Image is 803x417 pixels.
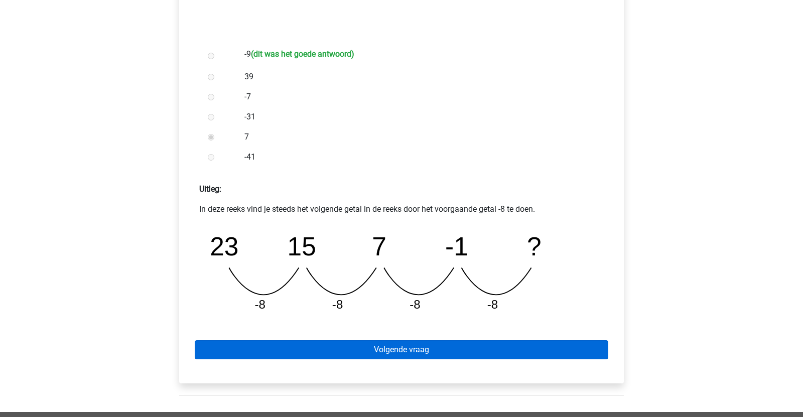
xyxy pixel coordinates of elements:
h6: (dit was het goede antwoord) [251,49,354,59]
tspan: -8 [410,298,421,311]
strong: Uitleg: [199,184,221,194]
label: 39 [244,71,592,83]
label: -7 [244,91,592,103]
tspan: 15 [288,232,316,261]
tspan: 23 [210,232,238,261]
tspan: -1 [446,232,469,261]
tspan: -8 [333,298,344,311]
p: In deze reeks vind je steeds het volgende getal in de reeks door het voorgaande getal -8 te doen. [199,203,604,215]
tspan: -8 [255,298,266,311]
label: -31 [244,111,592,123]
tspan: -8 [488,298,499,311]
label: -9 [244,48,592,63]
tspan: ? [528,232,543,261]
a: Volgende vraag [195,340,608,359]
tspan: 7 [372,232,387,261]
label: 7 [244,131,592,143]
label: -41 [244,151,592,163]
